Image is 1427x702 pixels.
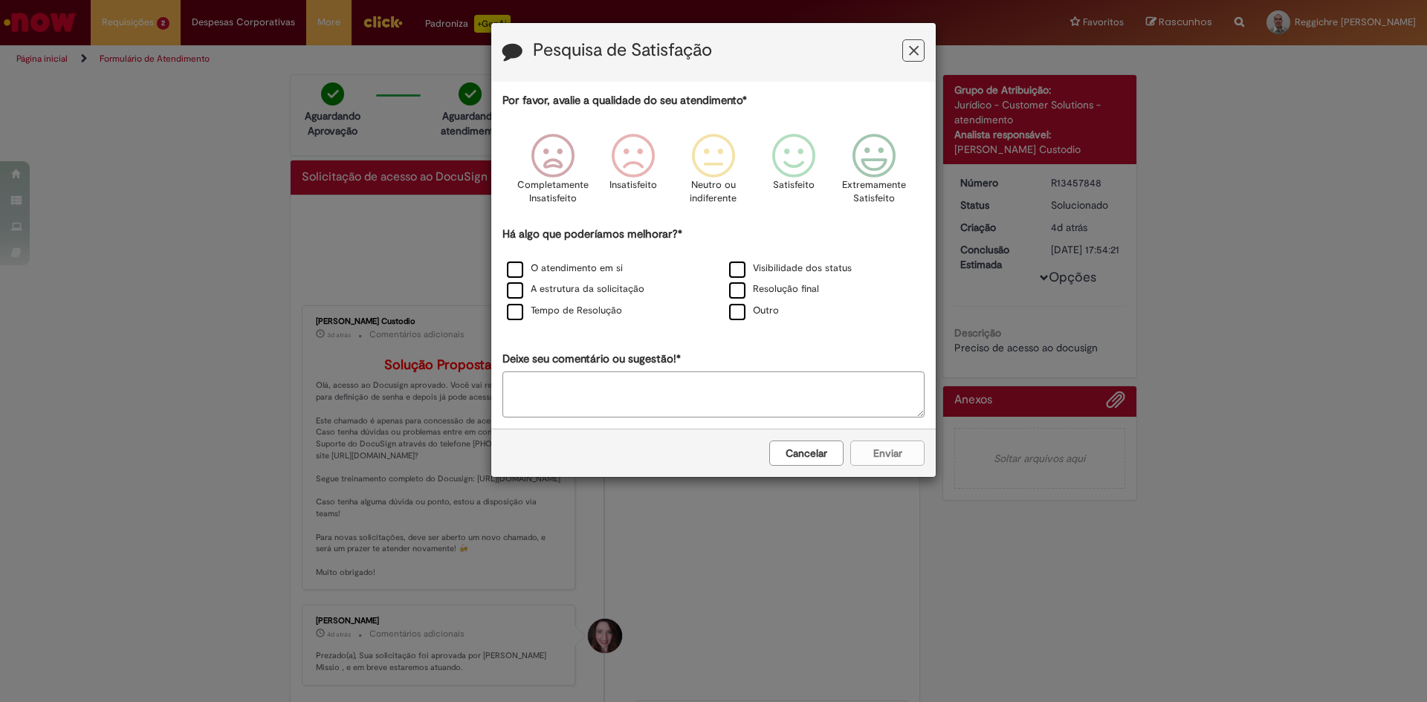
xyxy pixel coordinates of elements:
p: Insatisfeito [609,178,657,192]
p: Neutro ou indiferente [687,178,740,206]
label: Visibilidade dos status [729,261,852,276]
label: Resolução final [729,282,819,296]
div: Insatisfeito [595,123,671,224]
div: Extremamente Satisfeito [836,123,912,224]
div: Completamente Insatisfeito [514,123,590,224]
p: Extremamente Satisfeito [842,178,906,206]
label: A estrutura da solicitação [507,282,644,296]
div: Há algo que poderíamos melhorar?* [502,227,925,322]
button: Cancelar [769,441,844,466]
label: Pesquisa de Satisfação [533,41,712,60]
label: Tempo de Resolução [507,304,622,318]
p: Satisfeito [773,178,815,192]
label: Por favor, avalie a qualidade do seu atendimento* [502,93,747,108]
div: Neutro ou indiferente [676,123,751,224]
label: Deixe seu comentário ou sugestão!* [502,351,681,367]
label: Outro [729,304,779,318]
p: Completamente Insatisfeito [517,178,589,206]
div: Satisfeito [756,123,832,224]
label: O atendimento em si [507,261,623,276]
